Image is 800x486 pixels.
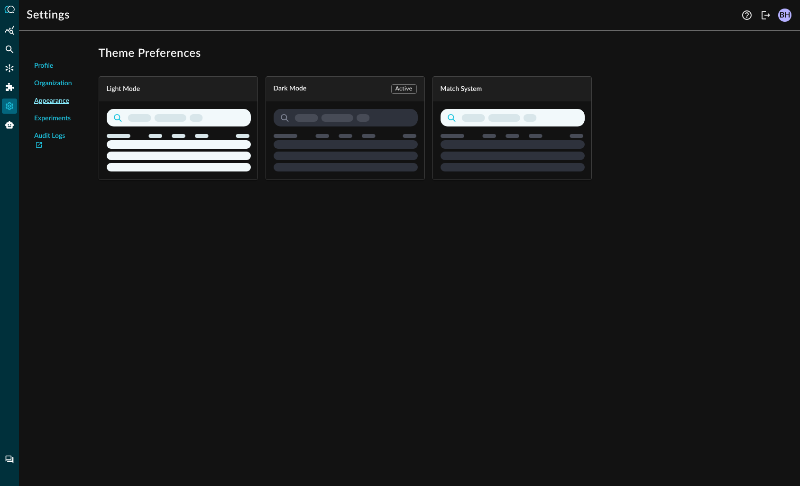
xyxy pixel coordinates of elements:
[2,23,17,38] div: Summary Insights
[34,79,72,89] span: Organization
[2,80,18,95] div: Addons
[441,85,482,93] span: Match System
[2,452,17,467] div: Chat
[99,46,785,61] h1: Theme Preferences
[2,99,17,114] div: Settings
[34,131,72,151] a: Audit Logs
[758,8,773,23] button: Logout
[34,61,53,71] span: Profile
[739,8,754,23] button: Help
[34,96,69,106] span: Appearance
[107,85,140,93] span: Light Mode
[2,42,17,57] div: Federated Search
[2,117,17,133] div: Query Agent
[27,8,70,23] h1: Settings
[2,61,17,76] div: Connectors
[778,9,791,22] div: BH
[34,114,71,124] span: Experiments
[99,77,257,180] button: Light Mode
[433,77,591,180] button: Match System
